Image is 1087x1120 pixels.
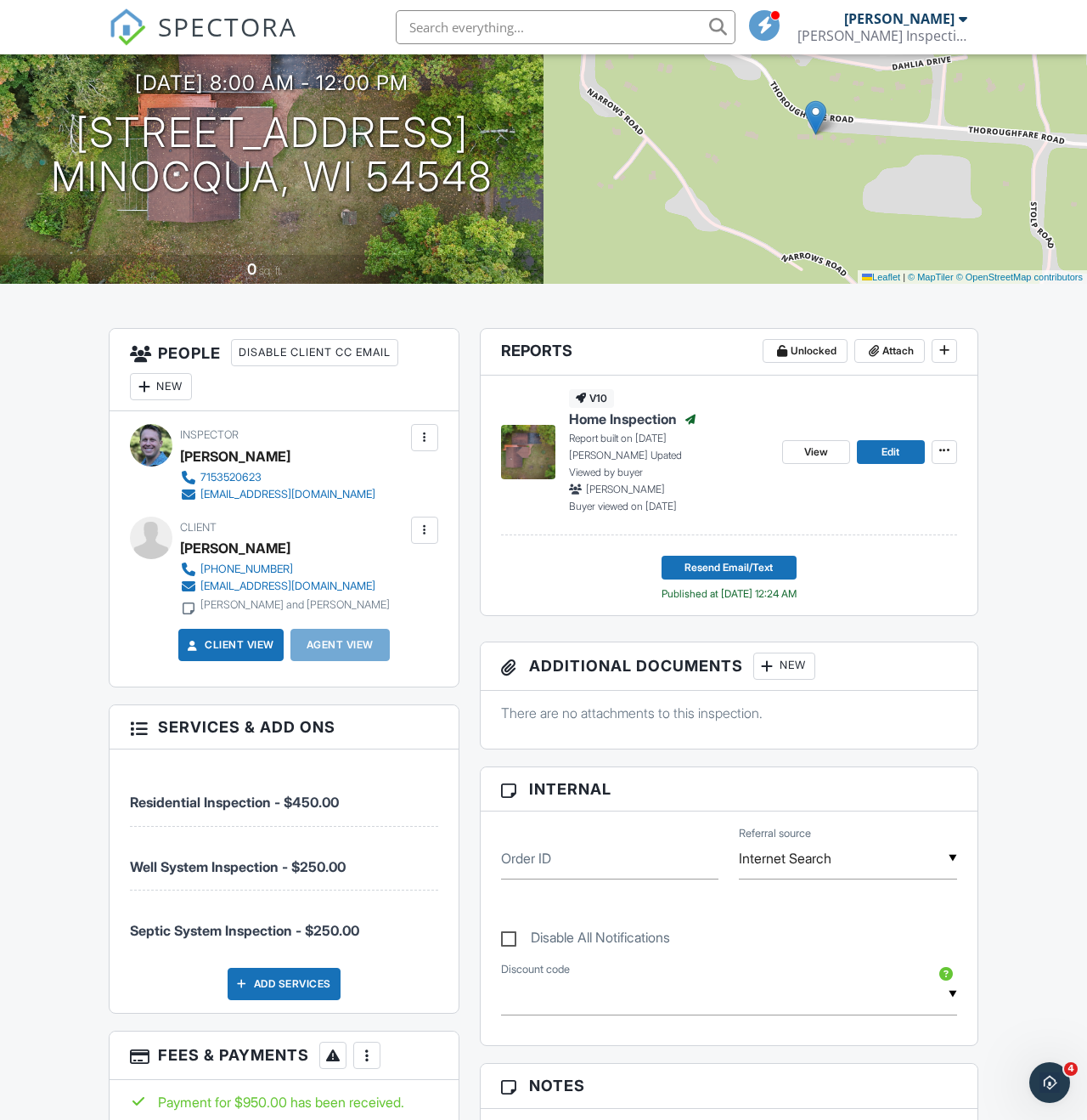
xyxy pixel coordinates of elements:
a: © MapTiler [908,272,954,282]
iframe: Intercom live chat [1029,1062,1070,1103]
div: [PHONE_NUMBER] [200,563,293,576]
img: The Best Home Inspection Software - Spectora [109,8,146,46]
label: Order ID [501,849,551,868]
label: Discount code [501,962,570,977]
div: 0 [247,260,256,278]
a: [EMAIL_ADDRESS][DOMAIN_NAME] [180,486,375,503]
div: Add Services [228,968,341,1000]
a: SPECTORA [109,23,297,59]
span: Inspector [180,428,239,441]
div: [PERSON_NAME] and [PERSON_NAME] [200,598,390,612]
span: 4 [1064,1062,1078,1076]
a: © OpenStreetMap contributors [956,272,1083,282]
div: [PERSON_NAME] [180,535,290,561]
a: [PHONE_NUMBER] [180,561,390,578]
li: Manual fee: Well System Inspection [130,827,438,891]
div: Brewer Inspection Services LLC [797,27,967,44]
div: [EMAIL_ADDRESS][DOMAIN_NAME] [200,488,375,501]
label: Referral source [739,826,811,841]
a: Leaflet [862,272,900,282]
span: sq. ft. [259,264,283,277]
h3: People [110,329,459,411]
a: Client View [184,636,274,653]
div: [PERSON_NAME] [844,10,955,27]
span: Septic System Inspection - $250.00 [130,922,359,939]
h3: Services & Add ons [110,705,459,749]
li: Service: Residential Inspection [130,762,438,826]
span: Residential Inspection - $450.00 [130,794,339,811]
h3: Additional Documents [481,642,977,691]
span: SPECTORA [158,8,297,44]
span: | [903,272,905,282]
h3: [DATE] 8:00 am - 12:00 pm [135,71,408,94]
div: [PERSON_NAME] [180,444,290,469]
h3: Internal [481,767,977,812]
div: 7153520623 [200,471,262,484]
h3: Fees & Payments [110,1032,459,1080]
a: [EMAIL_ADDRESS][DOMAIN_NAME] [180,578,390,595]
h1: [STREET_ADDRESS] Minocqua, WI 54548 [51,110,493,201]
input: Search everything... [396,10,735,44]
div: [EMAIL_ADDRESS][DOMAIN_NAME] [200,580,375,593]
li: Manual fee: Septic System Inspection [130,891,438,953]
div: New [130,373,192,400]
label: Disable All Notifications [501,930,670,951]
img: Marker [805,100,826,135]
span: Well System Inspection - $250.00 [130,858,346,875]
h3: Notes [481,1064,977,1108]
div: Disable Client CC Email [231,339,398,366]
a: 7153520623 [180,469,375,486]
span: Client [180,521,217,534]
div: New [753,653,815,680]
div: Payment for $950.00 has been received. [130,1093,438,1112]
p: There are no attachments to this inspection. [501,704,957,722]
